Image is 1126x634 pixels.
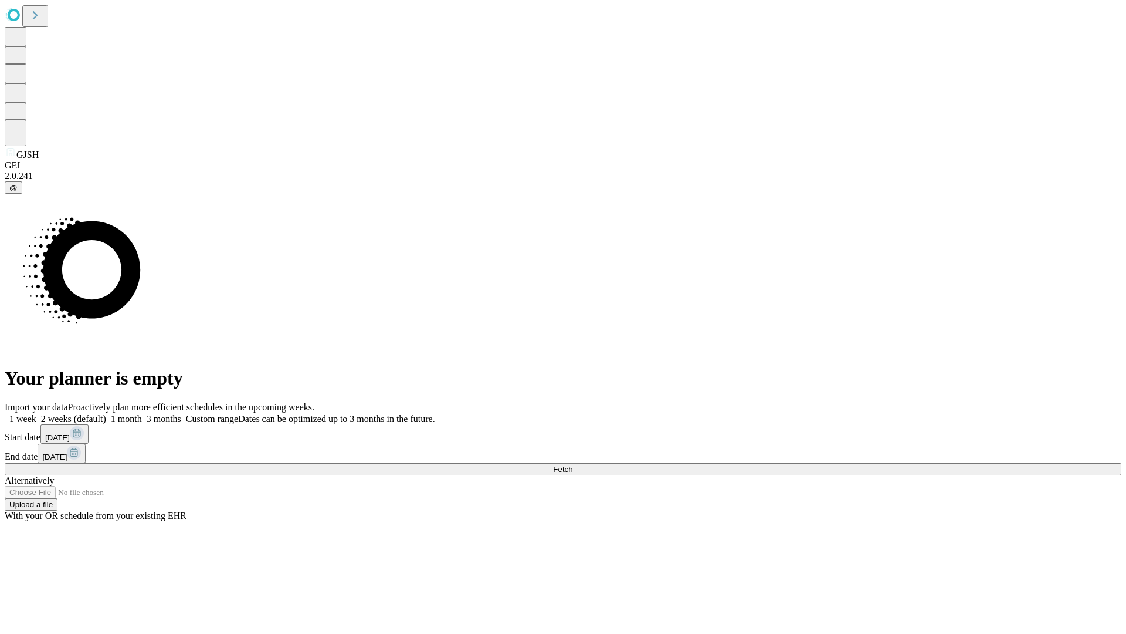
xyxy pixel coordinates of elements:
button: [DATE] [38,444,86,463]
span: Alternatively [5,475,54,485]
span: 1 month [111,414,142,424]
span: GJSH [16,150,39,160]
button: [DATE] [40,424,89,444]
span: 2 weeks (default) [41,414,106,424]
span: [DATE] [45,433,70,442]
span: @ [9,183,18,192]
span: Dates can be optimized up to 3 months in the future. [238,414,435,424]
h1: Your planner is empty [5,367,1121,389]
div: GEI [5,160,1121,171]
button: @ [5,181,22,194]
button: Fetch [5,463,1121,475]
span: With your OR schedule from your existing EHR [5,511,186,521]
div: Start date [5,424,1121,444]
span: 1 week [9,414,36,424]
span: [DATE] [42,453,67,461]
div: 2.0.241 [5,171,1121,181]
span: Import your data [5,402,68,412]
button: Upload a file [5,498,57,511]
span: Custom range [186,414,238,424]
div: End date [5,444,1121,463]
span: 3 months [147,414,181,424]
span: Fetch [553,465,572,474]
span: Proactively plan more efficient schedules in the upcoming weeks. [68,402,314,412]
